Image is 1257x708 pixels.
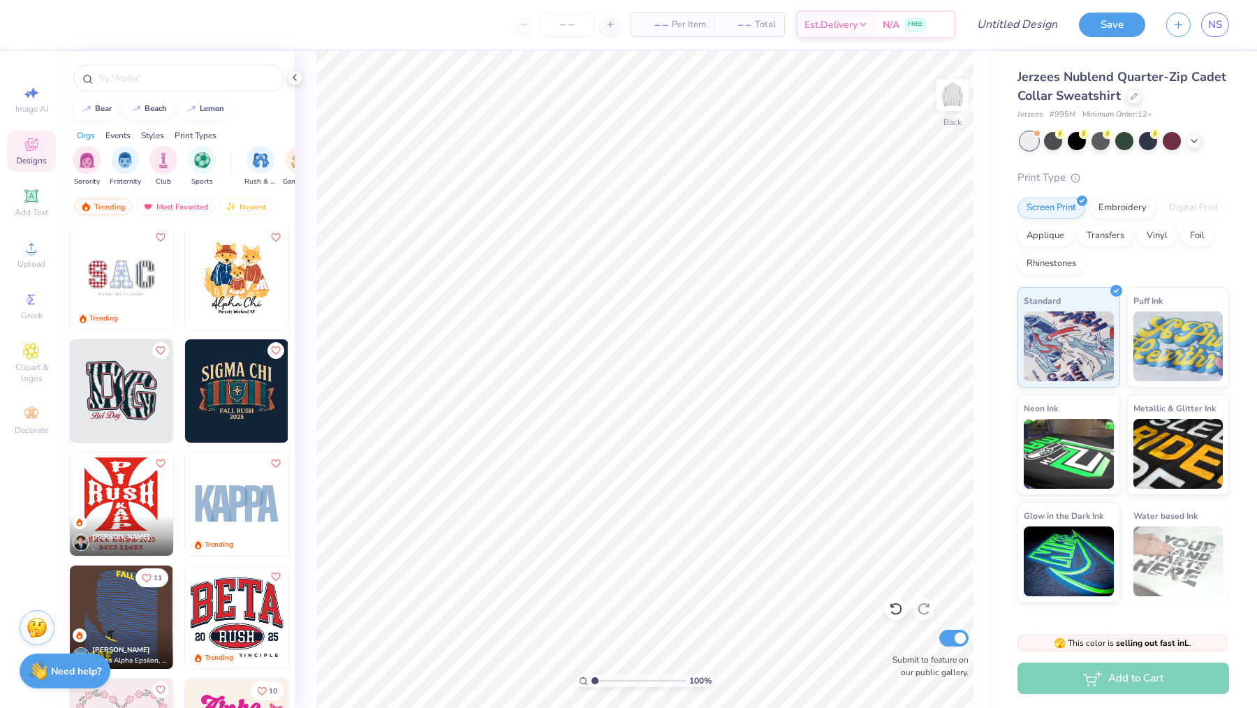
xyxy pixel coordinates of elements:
[1024,526,1114,596] img: Glow in the Dark Ink
[117,152,133,168] img: Fraternity Image
[145,105,167,112] div: beach
[188,146,216,187] button: filter button
[172,452,276,556] img: 38048656-9801-4a44-ad83-54e4b3eeb480
[288,226,391,330] img: 2d57aab6-f77d-47dd-9e72-ad0f2d65257f
[105,129,131,142] div: Events
[186,105,197,113] img: trend_line.gif
[966,10,1068,38] input: Untitled Design
[185,226,288,330] img: 26d59fde-96f3-4620-b655-6b6808f79593
[288,339,391,443] img: 4e6b945c-2c32-44d0-9278-816db735c4fb
[73,647,89,664] img: Avatar
[1017,198,1085,219] div: Screen Print
[152,342,169,359] button: Like
[883,17,899,32] span: N/A
[283,146,315,187] div: filter for Game Day
[152,681,169,698] button: Like
[191,177,213,187] span: Sports
[251,681,284,700] button: Like
[17,258,45,270] span: Upload
[200,105,224,112] div: lemon
[205,540,233,550] div: Trending
[110,146,141,187] button: filter button
[689,674,712,687] span: 100 %
[205,653,233,663] div: Trending
[149,146,177,187] div: filter for Club
[172,339,276,443] img: a5366efd-728c-45f0-8131-a3c4e08f36b1
[21,310,43,321] span: Greek
[1024,311,1114,381] img: Standard
[110,177,141,187] span: Fraternity
[188,146,216,187] div: filter for Sports
[110,146,141,187] div: filter for Fraternity
[15,103,48,115] span: Image AI
[755,17,776,32] span: Total
[219,198,272,215] div: Newest
[283,146,315,187] button: filter button
[1133,293,1163,308] span: Puff Ink
[80,202,91,212] img: trending.gif
[172,226,276,330] img: a0e331a5-288e-4a0f-a787-18372e132301
[74,177,100,187] span: Sorority
[172,566,276,669] img: e80e0d46-facb-4838-8ac4-3c02307459bf
[70,452,173,556] img: 15614509-a96f-4901-9837-ec5b181130f7
[723,17,751,32] span: – –
[269,688,277,695] span: 10
[1024,401,1058,415] span: Neon Ink
[70,566,173,669] img: 6f13d645-296f-4a94-a436-5a80ee781e6c
[1017,68,1226,104] span: Jerzees Nublend Quarter-Zip Cadet Collar Sweatshirt
[1024,508,1103,523] span: Glow in the Dark Ink
[291,152,307,168] img: Game Day Image
[672,17,706,32] span: Per Item
[1054,637,1191,649] span: This color is .
[185,566,288,669] img: acb90624-cc18-431d-b588-a3204d7d5e72
[1079,13,1145,37] button: Save
[244,177,277,187] span: Rush & Bid
[1017,109,1043,121] span: Jerzees
[70,226,173,330] img: 436c877f-569b-47a3-b0c3-6d9eb6de6573
[1017,170,1229,186] div: Print Type
[1133,419,1223,489] img: Metallic & Glitter Ink
[123,98,173,119] button: beach
[74,198,132,215] div: Trending
[141,129,164,142] div: Styles
[16,155,47,166] span: Designs
[1133,311,1223,381] img: Puff Ink
[92,656,168,666] span: Sigma Alpha Epsilon, [GEOGRAPHIC_DATA][US_STATE]
[943,116,962,128] div: Back
[288,566,391,669] img: 8150b080-e9b3-4a1e-b353-908b4bc64fa5
[1201,13,1229,37] a: NS
[95,105,112,112] div: bear
[156,152,171,168] img: Club Image
[77,129,95,142] div: Orgs
[804,17,858,32] span: Est. Delivery
[1050,109,1075,121] span: # 995M
[1181,226,1214,246] div: Foil
[92,543,150,553] span: ,
[1017,226,1073,246] div: Applique
[136,198,215,215] div: Most Favorited
[1089,198,1156,219] div: Embroidery
[154,575,162,582] span: 11
[194,152,210,168] img: Sports Image
[1133,508,1198,523] span: Water based Ink
[185,452,288,556] img: f9ab1769-4c34-480d-9b2b-714dcc998fb3
[1054,637,1066,650] span: 🫣
[89,314,118,324] div: Trending
[142,202,154,212] img: most_fav.gif
[1133,526,1223,596] img: Water based Ink
[79,152,95,168] img: Sorority Image
[15,207,48,218] span: Add Text
[288,452,391,556] img: 3064abed-6844-4690-9a5d-ca32a1f34417
[7,362,56,384] span: Clipart & logos
[1133,401,1216,415] span: Metallic & Glitter Ink
[81,105,92,113] img: trend_line.gif
[267,455,284,472] button: Like
[1138,226,1177,246] div: Vinyl
[152,455,169,472] button: Like
[51,665,101,678] strong: Need help?
[92,645,150,655] span: [PERSON_NAME]
[640,17,668,32] span: – –
[73,534,89,551] img: Avatar
[1078,226,1133,246] div: Transfers
[131,105,142,113] img: trend_line.gif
